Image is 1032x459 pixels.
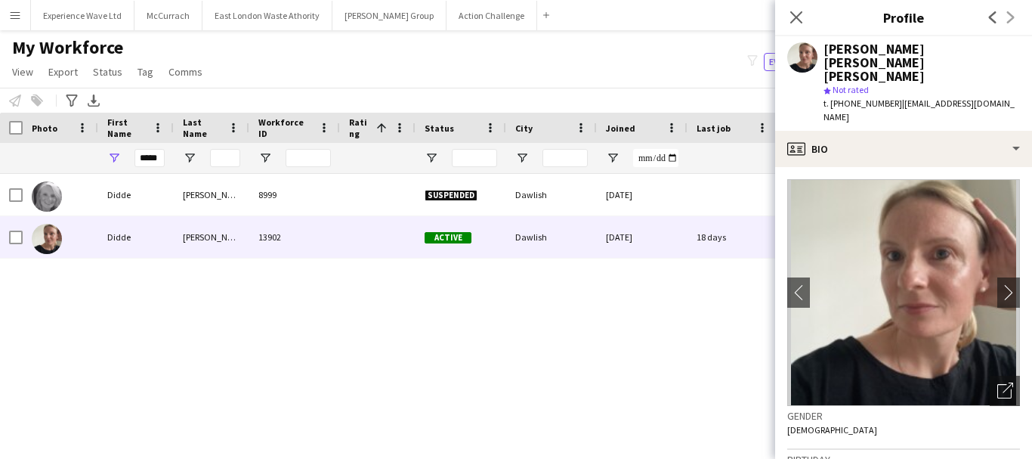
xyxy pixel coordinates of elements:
span: [DEMOGRAPHIC_DATA] [787,424,877,436]
span: Joined [606,123,635,134]
h3: Gender [787,409,1020,423]
span: | [EMAIL_ADDRESS][DOMAIN_NAME] [823,98,1015,123]
div: Dawlish [506,216,597,258]
button: East London Waste Athority [202,1,332,30]
span: Active [425,232,471,243]
div: [DATE] [597,174,687,216]
div: [PERSON_NAME] [PERSON_NAME] [174,216,249,258]
button: Open Filter Menu [515,151,529,165]
span: Status [93,65,122,79]
span: Not rated [833,84,869,95]
input: City Filter Input [542,149,588,167]
div: Didde [98,216,174,258]
app-action-btn: Advanced filters [63,91,81,110]
div: Open photos pop-in [990,376,1020,406]
span: Status [425,123,454,134]
button: Open Filter Menu [183,151,196,165]
span: First Name [107,116,147,139]
span: Workforce ID [258,116,313,139]
span: Comms [168,65,202,79]
span: Last Name [183,116,222,139]
button: Action Challenge [446,1,537,30]
div: Dawlish [506,174,597,216]
span: Last job [697,123,731,134]
span: Export [48,65,78,79]
button: Open Filter Menu [425,151,438,165]
span: View [12,65,33,79]
button: Everyone4,805 [764,53,839,71]
span: Suspended [425,190,477,201]
input: First Name Filter Input [134,149,165,167]
span: t. [PHONE_NUMBER] [823,98,902,109]
input: Status Filter Input [452,149,497,167]
a: View [6,62,39,82]
button: [PERSON_NAME] Group [332,1,446,30]
a: Status [87,62,128,82]
span: My Workforce [12,36,123,59]
a: Tag [131,62,159,82]
span: Rating [349,116,370,139]
button: Experience Wave Ltd [31,1,134,30]
button: Open Filter Menu [606,151,620,165]
input: Workforce ID Filter Input [286,149,331,167]
div: 18 days [687,216,778,258]
a: Comms [162,62,209,82]
span: City [515,123,533,134]
div: [PERSON_NAME] [PERSON_NAME] [174,174,249,216]
div: [PERSON_NAME] [PERSON_NAME] [PERSON_NAME] [823,42,1020,83]
button: McCurrach [134,1,202,30]
button: Open Filter Menu [258,151,272,165]
a: Export [42,62,84,82]
div: 8999 [249,174,340,216]
h3: Profile [775,8,1032,27]
img: Didde Thomsen Wasilewski [32,224,62,254]
span: Tag [137,65,153,79]
input: Last Name Filter Input [210,149,240,167]
button: Open Filter Menu [107,151,121,165]
div: 13902 [249,216,340,258]
img: Didde Thomsen Wasilewski [32,181,62,212]
span: Photo [32,123,57,134]
input: Joined Filter Input [633,149,678,167]
app-action-btn: Export XLSX [85,91,103,110]
img: Crew avatar or photo [787,179,1020,406]
div: Didde [98,174,174,216]
div: Bio [775,131,1032,167]
div: [DATE] [597,216,687,258]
